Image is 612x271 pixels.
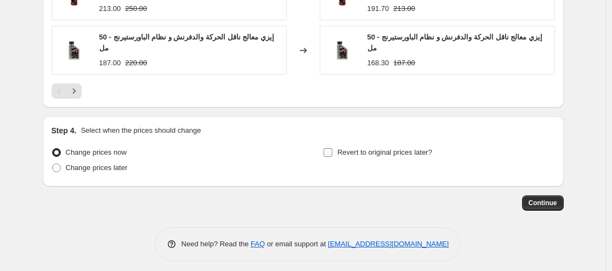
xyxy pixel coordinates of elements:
span: Continue [529,199,557,207]
img: 1599727914__-50_800_80x.png [58,34,90,67]
div: 187.00 [99,58,121,69]
strike: 220.00 [125,58,147,69]
strike: 213.00 [393,3,415,14]
a: FAQ [251,240,265,248]
p: Select when the prices should change [81,125,201,136]
span: Revert to original prices later? [337,148,432,156]
span: Change prices now [66,148,127,156]
strike: 250.00 [125,3,147,14]
div: 213.00 [99,3,121,14]
button: Next [66,83,82,99]
img: 1599727914__-50_800_80x.png [326,34,359,67]
span: إيزي معالج ناقل الحركة والدفرنش و نظام الباورستيرنج - 50 مل [99,33,274,52]
button: Continue [522,195,564,211]
div: 168.30 [367,58,389,69]
div: 191.70 [367,3,389,14]
span: إيزي معالج ناقل الحركة والدفرنش و نظام الباورستيرنج - 50 مل [367,33,542,52]
h2: Step 4. [52,125,77,136]
span: Need help? Read the [182,240,251,248]
span: or email support at [265,240,328,248]
a: [EMAIL_ADDRESS][DOMAIN_NAME] [328,240,449,248]
strike: 187.00 [393,58,415,69]
nav: Pagination [52,83,82,99]
span: Change prices later [66,163,128,172]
